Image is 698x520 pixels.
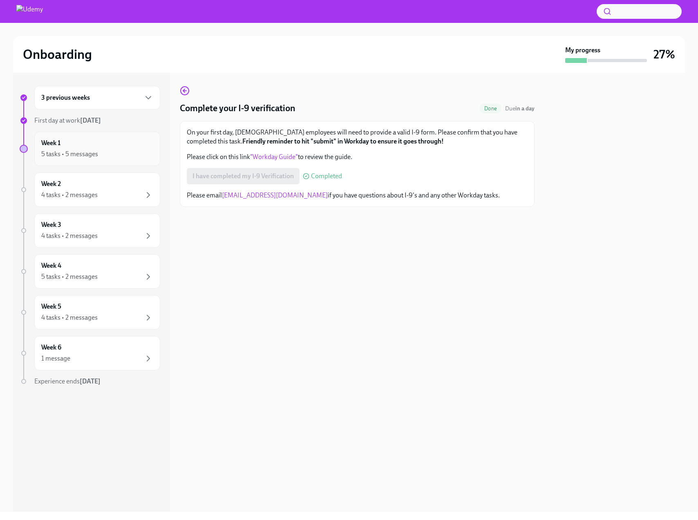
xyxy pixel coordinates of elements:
[23,46,92,63] h2: Onboarding
[41,150,98,159] div: 5 tasks • 5 messages
[20,254,160,289] a: Week 45 tasks • 2 messages
[34,377,101,385] span: Experience ends
[187,152,528,161] p: Please click on this link to review the guide.
[180,102,295,114] h4: Complete your I-9 verification
[41,139,60,148] h6: Week 1
[41,220,61,229] h6: Week 3
[34,86,160,110] div: 3 previous weeks
[41,302,61,311] h6: Week 5
[41,261,61,270] h6: Week 4
[20,213,160,248] a: Week 34 tasks • 2 messages
[41,93,90,102] h6: 3 previous weeks
[242,137,444,145] strong: Friendly reminder to hit "submit" in Workday to ensure it goes through!
[20,173,160,207] a: Week 24 tasks • 2 messages
[505,105,535,112] span: Due
[479,105,502,112] span: Done
[16,5,43,18] img: Udemy
[250,153,298,161] a: "Workday Guide"
[80,377,101,385] strong: [DATE]
[20,116,160,125] a: First day at work[DATE]
[41,231,98,240] div: 4 tasks • 2 messages
[41,179,61,188] h6: Week 2
[505,105,535,112] span: August 27th, 2025 12:00
[565,46,600,55] strong: My progress
[34,117,101,124] span: First day at work
[653,47,675,62] h3: 27%
[20,132,160,166] a: Week 15 tasks • 5 messages
[41,313,98,322] div: 4 tasks • 2 messages
[515,105,535,112] strong: in a day
[80,117,101,124] strong: [DATE]
[41,343,61,352] h6: Week 6
[41,191,98,199] div: 4 tasks • 2 messages
[20,336,160,370] a: Week 61 message
[187,128,528,146] p: On your first day, [DEMOGRAPHIC_DATA] employees will need to provide a valid I-9 form. Please con...
[20,295,160,329] a: Week 54 tasks • 2 messages
[187,191,528,200] p: Please email if you have questions about I-9's and any other Workday tasks.
[41,272,98,281] div: 5 tasks • 2 messages
[222,191,328,199] a: [EMAIL_ADDRESS][DOMAIN_NAME]
[311,173,342,179] span: Completed
[41,354,70,363] div: 1 message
